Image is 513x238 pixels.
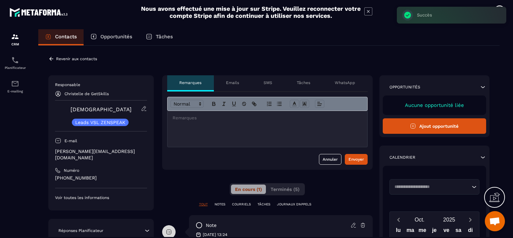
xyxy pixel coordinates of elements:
[485,211,505,231] div: Ouvrir le chat
[84,29,139,45] a: Opportunités
[75,120,125,125] p: Leads VSL ZENSPEAK
[11,56,19,64] img: scheduler
[179,80,201,85] p: Remarques
[199,202,208,207] p: TOUT
[206,222,217,229] p: note
[215,202,225,207] p: NOTES
[345,154,368,165] button: Envoyer
[392,184,470,190] input: Search for option
[38,29,84,45] a: Contacts
[100,34,132,40] p: Opportunités
[434,214,464,226] button: Open years overlay
[64,168,79,173] p: Numéro
[464,226,476,237] div: di
[389,102,480,108] p: Aucune opportunité liée
[2,75,29,98] a: emailemailE-mailing
[2,89,29,93] p: E-mailing
[319,154,341,165] button: Annuler
[55,82,147,87] p: Responsable
[452,226,464,237] div: sa
[55,175,147,181] p: [PHONE_NUMBER]
[389,84,420,90] p: Opportunités
[277,202,311,207] p: JOURNAUX D'APPELS
[55,195,147,200] p: Voir toutes les informations
[267,185,304,194] button: Terminés (5)
[71,106,132,113] a: [DEMOGRAPHIC_DATA]
[271,187,299,192] span: Terminés (5)
[2,42,29,46] p: CRM
[335,80,355,85] p: WhatsApp
[464,215,476,224] button: Next month
[9,6,70,18] img: logo
[64,91,109,96] p: Christelle de GetSkills
[258,202,270,207] p: TÂCHES
[139,29,180,45] a: Tâches
[55,148,147,161] p: [PERSON_NAME][EMAIL_ADDRESS][DOMAIN_NAME]
[392,226,405,237] div: lu
[297,80,310,85] p: Tâches
[203,232,227,237] p: [DATE] 13:24
[235,187,262,192] span: En cours (1)
[2,51,29,75] a: schedulerschedulerPlanificateur
[11,33,19,41] img: formation
[56,56,97,61] p: Revenir aux contacts
[348,156,364,163] div: Envoyer
[428,226,440,237] div: je
[141,5,361,19] h2: Nous avons effectué une mise à jour sur Stripe. Veuillez reconnecter votre compte Stripe afin de ...
[404,226,416,237] div: ma
[156,34,173,40] p: Tâches
[58,228,103,233] p: Réponses Planificateur
[2,66,29,70] p: Planificateur
[383,118,486,134] button: Ajout opportunité
[440,226,453,237] div: ve
[11,80,19,88] img: email
[389,179,480,195] div: Search for option
[64,138,77,144] p: E-mail
[2,28,29,51] a: formationformationCRM
[389,155,415,160] p: Calendrier
[405,214,434,226] button: Open months overlay
[392,215,405,224] button: Previous month
[232,202,251,207] p: COURRIELS
[231,185,266,194] button: En cours (1)
[226,80,239,85] p: Emails
[264,80,272,85] p: SMS
[416,226,428,237] div: me
[55,34,77,40] p: Contacts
